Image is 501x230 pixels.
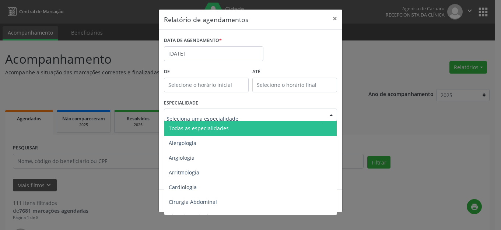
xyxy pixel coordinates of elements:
span: Cirurgia Abdominal [169,198,217,205]
span: Alergologia [169,139,196,146]
label: DATA DE AGENDAMENTO [164,35,222,46]
input: Selecione o horário inicial [164,78,249,92]
span: Todas as especialidades [169,125,229,132]
label: ATÉ [252,66,337,78]
input: Selecione uma data ou intervalo [164,46,263,61]
span: Angiologia [169,154,195,161]
input: Seleciona uma especialidade [167,111,322,126]
button: Close [327,10,342,28]
span: Cirurgia Bariatrica [169,213,214,220]
h5: Relatório de agendamentos [164,15,248,24]
input: Selecione o horário final [252,78,337,92]
span: Cardiologia [169,184,197,191]
span: Arritmologia [169,169,199,176]
label: ESPECIALIDADE [164,98,198,109]
label: De [164,66,249,78]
